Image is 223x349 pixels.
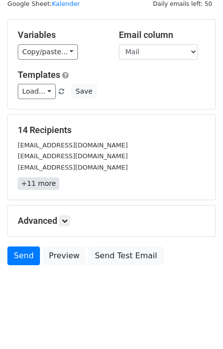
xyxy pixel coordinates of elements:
[18,70,60,80] a: Templates
[18,152,128,160] small: [EMAIL_ADDRESS][DOMAIN_NAME]
[42,246,86,265] a: Preview
[18,84,56,99] a: Load...
[174,302,223,349] iframe: Chat Widget
[7,246,40,265] a: Send
[18,177,59,190] a: +11 more
[174,302,223,349] div: Chat-widget
[71,84,97,99] button: Save
[18,125,205,136] h5: 14 Recipients
[18,30,104,40] h5: Variables
[18,164,128,171] small: [EMAIL_ADDRESS][DOMAIN_NAME]
[18,141,128,149] small: [EMAIL_ADDRESS][DOMAIN_NAME]
[18,215,205,226] h5: Advanced
[88,246,163,265] a: Send Test Email
[119,30,205,40] h5: Email column
[18,44,78,60] a: Copy/paste...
